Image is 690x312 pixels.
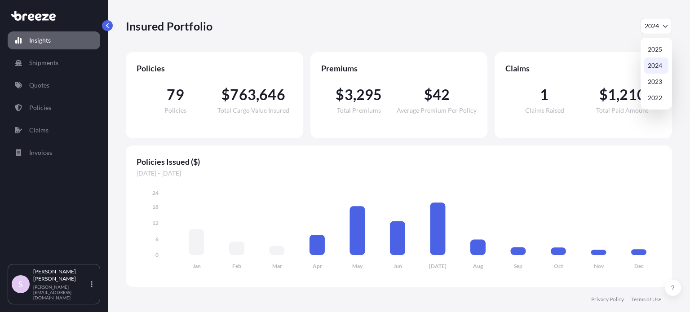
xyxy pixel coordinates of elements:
[8,99,100,117] a: Policies
[126,19,212,33] p: Insured Portfolio
[164,107,186,114] span: Policies
[644,90,668,106] div: 2022
[644,41,668,57] div: 2025
[353,88,356,102] span: ,
[631,296,661,303] a: Terms of Use
[155,251,159,258] tspan: 0
[18,280,23,289] span: S
[8,31,100,49] a: Insights
[29,103,51,112] p: Policies
[221,88,230,102] span: $
[429,263,447,269] tspan: [DATE]
[321,63,477,74] span: Premiums
[594,263,604,269] tspan: Nov
[356,88,382,102] span: 295
[525,107,564,114] span: Claims Raised
[137,63,292,74] span: Policies
[217,107,289,114] span: Total Cargo Value Insured
[645,22,659,31] span: 2024
[337,107,381,114] span: Total Premiums
[394,263,402,269] tspan: Jun
[259,88,285,102] span: 646
[33,268,89,282] p: [PERSON_NAME] [PERSON_NAME]
[29,81,49,90] p: Quotes
[8,54,100,72] a: Shipments
[397,107,477,114] span: Average Premium Per Policy
[514,263,522,269] tspan: Sep
[644,74,668,90] div: 2023
[152,220,159,226] tspan: 12
[155,236,159,242] tspan: 6
[616,88,619,102] span: ,
[137,156,661,167] span: Policies Issued ($)
[424,88,433,102] span: $
[619,88,646,102] span: 210
[336,88,344,102] span: $
[8,121,100,139] a: Claims
[152,189,159,196] tspan: 24
[272,263,282,269] tspan: Mar
[29,148,52,157] p: Invoices
[634,263,644,269] tspan: Dec
[599,88,608,102] span: $
[641,18,672,34] button: Year Selector
[554,263,563,269] tspan: Oct
[137,169,661,178] span: [DATE] - [DATE]
[167,88,184,102] span: 79
[8,144,100,162] a: Invoices
[608,88,616,102] span: 1
[8,76,100,94] a: Quotes
[29,36,51,45] p: Insights
[591,296,624,303] a: Privacy Policy
[644,57,668,74] div: 2024
[505,63,661,74] span: Claims
[641,38,672,110] div: Year Selector
[193,263,201,269] tspan: Jan
[33,284,89,300] p: [PERSON_NAME][EMAIL_ADDRESS][DOMAIN_NAME]
[540,88,548,102] span: 1
[152,203,159,210] tspan: 18
[29,58,58,67] p: Shipments
[230,88,256,102] span: 763
[313,263,322,269] tspan: Apr
[433,88,450,102] span: 42
[352,263,363,269] tspan: May
[232,263,241,269] tspan: Feb
[29,126,49,135] p: Claims
[256,88,259,102] span: ,
[596,107,648,114] span: Total Paid Amount
[345,88,353,102] span: 3
[473,263,483,269] tspan: Aug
